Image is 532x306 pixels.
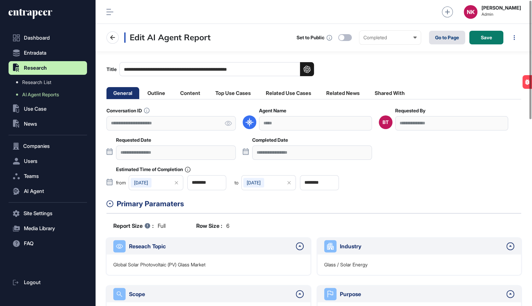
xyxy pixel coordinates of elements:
span: from [116,180,126,185]
p: Global Solar Photovoltaic (PV) Glass Market [113,261,205,268]
span: AI Agent Reports [22,92,59,97]
button: Research [9,61,87,75]
a: Dashboard [9,31,87,45]
label: Conversation ID [106,108,149,113]
label: Completed Date [252,137,288,143]
span: Site Settings [24,211,53,216]
div: [DATE] [243,178,264,187]
span: to [234,180,239,185]
button: FAQ [9,237,87,250]
li: Content [173,87,207,99]
label: Estimated Time of Completion [116,167,190,172]
span: Entradata [24,50,46,56]
li: Outline [141,87,172,99]
span: FAQ [24,241,33,246]
li: Top Use Cases [209,87,258,99]
label: Requested Date [116,137,151,143]
li: Related Use Cases [259,87,318,99]
span: News [24,121,37,127]
div: full [113,222,166,230]
li: Shared With [368,87,412,99]
div: Reseach Topic [129,242,292,250]
span: Teams [24,173,39,179]
div: Primary Paramaters [117,198,521,209]
button: Site Settings [9,207,87,220]
span: Use Case [24,106,46,112]
div: Purpose [340,290,503,298]
span: Users [24,158,38,164]
div: 6 [196,222,229,230]
a: AI Agent Reports [12,88,87,101]
button: NK [464,5,477,19]
button: Companies [9,139,87,153]
span: AI Agent [24,189,44,194]
input: Title [119,62,314,76]
span: Research [24,65,47,71]
button: News [9,117,87,131]
b: Row Size : [196,222,222,230]
li: General [106,87,139,99]
p: Glass / Solar Energy [324,261,368,268]
span: Media Library [24,226,55,231]
label: Title [106,62,314,76]
button: Media Library [9,222,87,235]
button: Entradata [9,46,87,60]
button: Teams [9,169,87,183]
div: [DATE] [131,178,152,187]
a: Go to Page [429,31,465,44]
span: Dashboard [24,35,50,41]
button: Save [469,31,503,44]
div: Industry [340,242,503,250]
span: Research List [22,80,51,85]
h3: Edit AI Agent Report [124,32,211,43]
a: Research List [12,76,87,88]
span: Admin [481,12,521,17]
strong: [PERSON_NAME] [481,5,521,11]
div: BT [383,120,389,125]
li: Related News [319,87,366,99]
a: Logout [9,276,87,289]
span: Save [481,35,492,40]
b: Report Size : [113,222,154,230]
label: Agent Name [259,108,286,113]
span: Logout [24,280,41,285]
button: AI Agent [9,184,87,198]
button: Users [9,154,87,168]
span: Companies [23,143,50,149]
div: Scope [129,290,292,298]
div: Completed [363,35,417,40]
button: Use Case [9,102,87,116]
label: Requested By [395,108,426,113]
div: Set to Public [297,35,325,40]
